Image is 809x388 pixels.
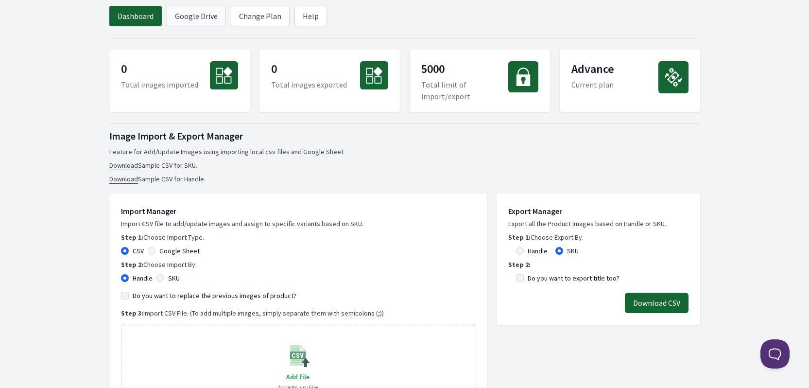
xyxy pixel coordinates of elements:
[421,79,508,102] p: Total limit of import/export
[508,232,689,242] p: Choose Export By.
[121,260,475,269] p: Choose Import By.
[294,6,327,26] a: Help
[508,219,689,229] p: Export all the Product Images based on Handle or SKU.
[109,6,162,26] a: Dashboard
[760,339,790,369] iframe: Toggle Customer Support
[121,79,198,90] p: Total images imported
[508,233,531,242] b: Step 1:
[121,61,198,79] p: 0
[286,372,310,381] span: Add file
[121,308,475,318] p: Import CSV File. (To add multiple images, simply separate them with semicolons (;))
[121,219,475,229] p: Import CSV file to add/update images and assign to specific variants based on SKU.
[528,246,548,256] label: Handle
[508,205,689,217] h1: Export Manager
[109,174,700,184] li: Sample CSV for Handle.
[121,309,143,317] b: Step 3:
[133,246,144,256] label: CSV
[109,161,138,170] a: Download
[121,232,475,242] p: Choose Import Type.
[571,79,614,90] p: Current plan
[625,293,689,313] button: Download CSV
[508,260,531,269] b: Step 2:
[271,79,347,90] p: Total images exported
[571,61,614,79] p: Advance
[133,273,153,283] label: Handle
[271,61,347,79] p: 0
[167,6,226,26] a: Google Drive
[121,260,143,269] b: Step 2:
[421,61,508,79] p: 5000
[159,246,200,256] label: Google Sheet
[528,273,620,283] label: Do you want to export title too?
[109,147,700,157] p: Feature for Add/Update Images using importing local csv files and Google Sheet
[109,160,700,170] li: Sample CSV for SKU.
[168,273,180,283] label: SKU
[121,205,475,217] h1: Import Manager
[567,246,579,256] label: SKU
[121,233,143,242] b: Step 1:
[109,129,700,143] h1: Image Import & Export Manager
[133,291,296,300] label: Do you want to replace the previous images of product?
[109,175,138,184] a: Download
[231,6,290,26] a: Change Plan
